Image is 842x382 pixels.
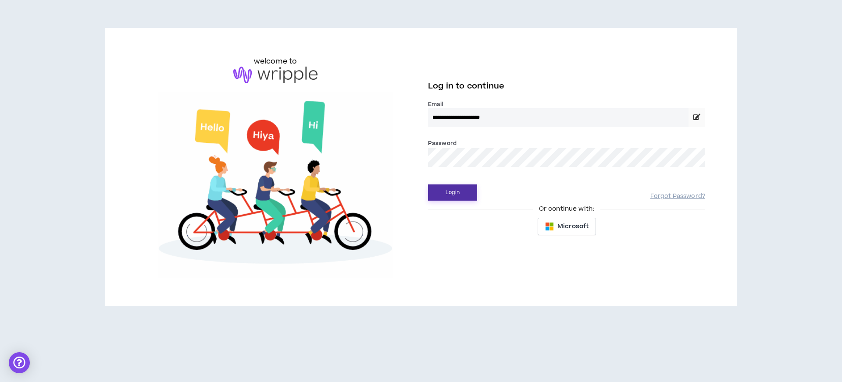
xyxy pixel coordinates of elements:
button: Microsoft [538,218,596,235]
img: Welcome to Wripple [137,92,414,278]
span: Log in to continue [428,81,504,92]
label: Email [428,100,705,108]
img: logo-brand.png [233,67,318,83]
span: Microsoft [557,222,589,231]
label: Password [428,139,457,147]
a: Forgot Password? [650,192,705,201]
span: Or continue with: [533,204,600,214]
button: Login [428,184,477,201]
div: Open Intercom Messenger [9,352,30,373]
h6: welcome to [254,56,297,67]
